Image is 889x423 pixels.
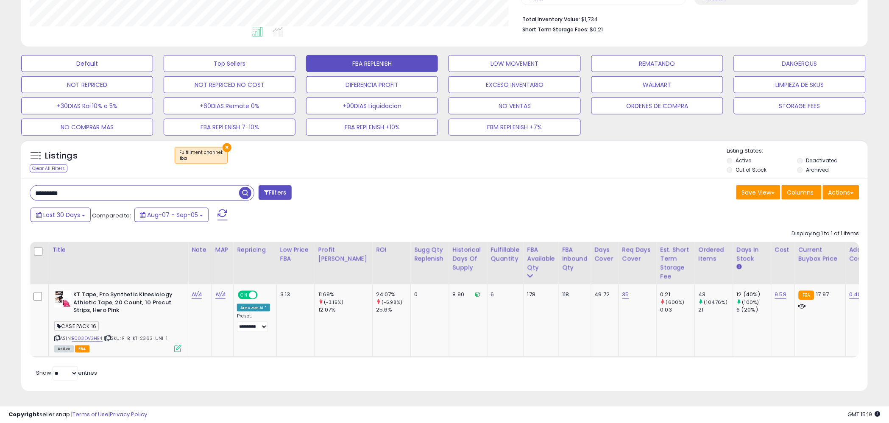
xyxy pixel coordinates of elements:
[806,166,829,173] label: Archived
[237,313,270,332] div: Preset:
[527,291,552,298] div: 178
[318,245,369,263] div: Profit [PERSON_NAME]
[134,208,209,222] button: Aug-07 - Sep-05
[787,188,814,197] span: Columns
[21,55,153,72] button: Default
[92,211,131,220] span: Compared to:
[318,291,372,298] div: 11.69%
[54,291,71,308] img: 41kbdax5lCL._SL40_.jpg
[823,185,859,200] button: Actions
[736,166,767,173] label: Out of Stock
[21,76,153,93] button: NOT REPRICED
[736,185,780,200] button: Save View
[453,245,484,272] div: Historical Days Of Supply
[43,211,80,219] span: Last 30 Days
[223,143,231,152] button: ×
[164,97,295,114] button: +60DIAS Remate 0%
[660,291,695,298] div: 0.21
[562,291,585,298] div: 118
[256,292,270,299] span: OFF
[30,164,67,173] div: Clear All Filters
[591,97,723,114] button: ORDENES DE COMPRA
[179,149,223,162] span: Fulfillment channel :
[595,291,612,298] div: 49.72
[699,306,733,314] div: 21
[237,304,270,312] div: Amazon AI *
[590,25,603,33] span: $0.21
[306,97,438,114] button: +90DIAS Liquidacion
[318,306,372,314] div: 12.07%
[782,185,822,200] button: Columns
[660,306,695,314] div: 0.03
[806,157,838,164] label: Deactivated
[192,290,202,299] a: N/A
[36,369,97,377] span: Show: entries
[280,291,308,298] div: 3.13
[727,147,868,155] p: Listing States:
[324,299,343,306] small: (-3.15%)
[411,242,449,284] th: Please note that this number is a calculation based on your required days of coverage and your ve...
[591,55,723,72] button: REMATANDO
[52,245,184,254] div: Title
[449,97,580,114] button: NO VENTAS
[104,335,167,342] span: | SKU: F-B-KT-2363-UNI-1
[8,411,147,419] div: seller snap | |
[164,76,295,93] button: NOT REPRICED NO COST
[239,292,249,299] span: ON
[792,230,859,238] div: Displaying 1 to 1 of 1 items
[595,245,615,263] div: Days Cover
[775,290,787,299] a: 9.58
[192,245,208,254] div: Note
[164,55,295,72] button: Top Sellers
[522,16,580,23] b: Total Inventory Value:
[734,76,866,93] button: LIMPIEZA DE SKUS
[622,290,629,299] a: 35
[376,245,407,254] div: ROI
[110,410,147,418] a: Privacy Policy
[742,299,759,306] small: (100%)
[75,345,89,353] span: FBA
[736,157,752,164] label: Active
[453,291,481,298] div: 8.90
[147,211,198,219] span: Aug-07 - Sep-05
[449,76,580,93] button: EXCESO INVENTARIO
[850,290,862,299] a: 0.40
[850,245,881,263] div: Additional Cost
[45,150,78,162] h5: Listings
[73,291,176,317] b: KT Tape, Pro Synthetic Kinesiology Athletic Tape, 20 Count, 10 Precut Strips, Hero Pink
[699,245,730,263] div: Ordered Items
[382,299,402,306] small: (-5.98%)
[491,245,520,263] div: Fulfillable Quantity
[562,245,588,272] div: FBA inbound Qty
[522,26,588,33] b: Short Term Storage Fees:
[215,245,230,254] div: MAP
[775,245,791,254] div: Cost
[737,291,771,298] div: 12 (40%)
[21,119,153,136] button: NO COMPRAR MAS
[491,291,517,298] div: 6
[522,14,853,24] li: $1,734
[449,119,580,136] button: FBM REPLENISH +7%
[306,76,438,93] button: DIFERENCIA PROFIT
[179,156,223,161] div: fba
[737,245,768,263] div: Days In Stock
[848,410,881,418] span: 2025-10-8 15:19 GMT
[306,55,438,72] button: FBA REPLENISH
[21,97,153,114] button: +30DIAS Roi 10% o 5%
[737,306,771,314] div: 6 (20%)
[54,321,99,331] span: CASE PACK 16
[164,119,295,136] button: FBA REPLENISH 7-10%
[414,245,446,263] div: Sugg Qty Replenish
[54,291,181,351] div: ASIN:
[259,185,292,200] button: Filters
[622,245,653,263] div: Req Days Cover
[799,291,814,300] small: FBA
[699,291,733,298] div: 43
[591,76,723,93] button: WALMART
[660,245,691,281] div: Est. Short Term Storage Fee
[215,290,226,299] a: N/A
[666,299,685,306] small: (600%)
[54,345,74,353] span: All listings currently available for purchase on Amazon
[72,335,103,342] a: B003DV3HE4
[306,119,438,136] button: FBA REPLENISH +10%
